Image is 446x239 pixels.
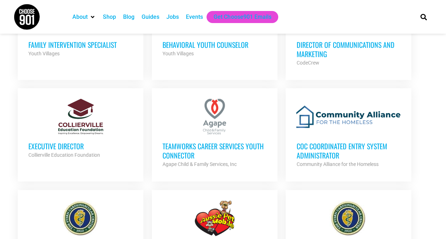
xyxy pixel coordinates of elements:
[296,161,378,167] strong: Community Alliance for the Homeless
[163,161,237,167] strong: Agape Child & Family Services, Inc
[166,13,179,21] a: Jobs
[296,40,401,59] h3: Director of Communications and Marketing
[418,11,429,23] div: Search
[152,88,277,179] a: TeamWorks Career Services Youth Connector Agape Child & Family Services, Inc
[296,141,401,160] h3: CoC Coordinated Entry System Administrator
[142,13,159,21] a: Guides
[103,13,116,21] a: Shop
[286,88,411,179] a: CoC Coordinated Entry System Administrator Community Alliance for the Homeless
[163,40,267,49] h3: Behavioral Youth Counselor
[72,13,88,21] a: About
[28,141,133,151] h3: Executive Director
[69,11,99,23] div: About
[69,11,408,23] nav: Main nav
[163,141,267,160] h3: TeamWorks Career Services Youth Connector
[123,13,134,21] a: Blog
[296,60,319,66] strong: CodeCrew
[18,88,143,170] a: Executive Director Collierville Education Foundation
[214,13,271,21] a: Get Choose901 Emails
[186,13,203,21] a: Events
[163,51,194,56] strong: Youth Villages
[28,152,100,158] strong: Collierville Education Foundation
[28,51,60,56] strong: Youth Villages
[28,40,133,49] h3: Family Intervention Specialist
